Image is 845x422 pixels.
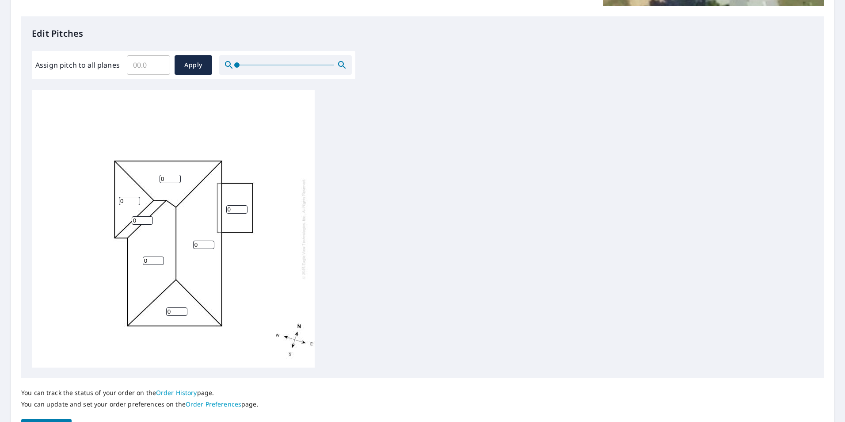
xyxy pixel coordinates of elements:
a: Order History [156,388,197,397]
p: You can update and set your order preferences on the page. [21,400,259,408]
a: Order Preferences [186,400,241,408]
span: Apply [182,60,205,71]
p: You can track the status of your order on the page. [21,389,259,397]
button: Apply [175,55,212,75]
input: 00.0 [127,53,170,77]
p: Edit Pitches [32,27,813,40]
label: Assign pitch to all planes [35,60,120,70]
